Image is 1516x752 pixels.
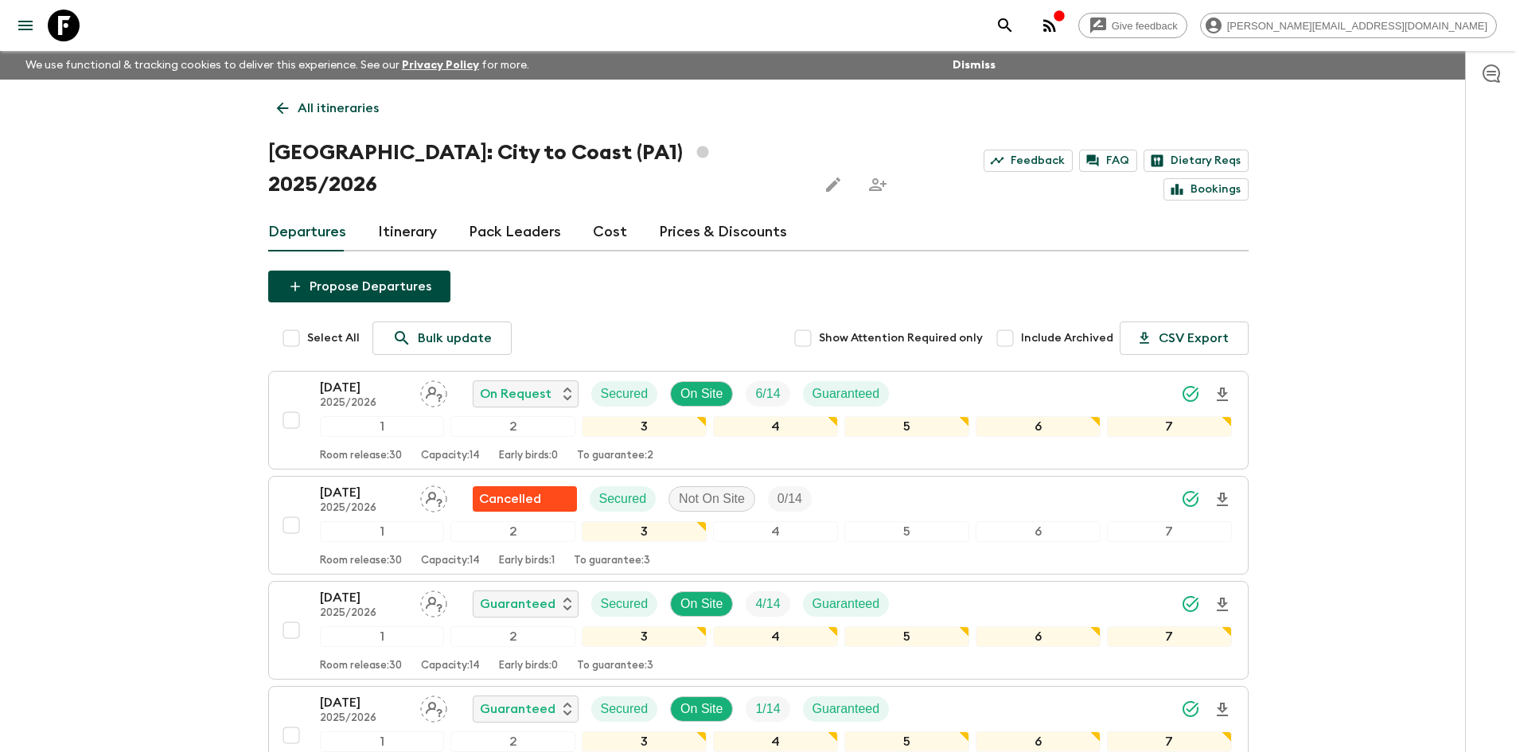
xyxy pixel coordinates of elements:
[420,490,447,503] span: Assign pack leader
[844,731,969,752] div: 5
[450,416,575,437] div: 2
[1107,626,1232,647] div: 7
[984,150,1073,172] a: Feedback
[582,521,707,542] div: 3
[320,555,402,567] p: Room release: 30
[320,588,407,607] p: [DATE]
[713,416,838,437] div: 4
[421,660,480,672] p: Capacity: 14
[1103,20,1187,32] span: Give feedback
[320,416,445,437] div: 1
[320,483,407,502] p: [DATE]
[713,521,838,542] div: 4
[976,521,1101,542] div: 6
[372,321,512,355] a: Bulk update
[862,169,894,201] span: Share this itinerary
[268,371,1249,470] button: [DATE]2025/2026Assign pack leaderOn RequestSecuredOn SiteTrip FillGuaranteed1234567Room release:3...
[1213,595,1232,614] svg: Download Onboarding
[1079,150,1137,172] a: FAQ
[480,699,555,719] p: Guaranteed
[591,381,658,407] div: Secured
[670,696,733,722] div: On Site
[402,60,479,71] a: Privacy Policy
[1213,700,1232,719] svg: Download Onboarding
[450,521,575,542] div: 2
[844,416,969,437] div: 5
[670,381,733,407] div: On Site
[680,594,723,614] p: On Site
[320,450,402,462] p: Room release: 30
[480,384,551,403] p: On Request
[320,607,407,620] p: 2025/2026
[1078,13,1187,38] a: Give feedback
[268,92,388,124] a: All itineraries
[1107,416,1232,437] div: 7
[1120,321,1249,355] button: CSV Export
[746,591,789,617] div: Trip Fill
[577,660,653,672] p: To guarantee: 3
[577,450,653,462] p: To guarantee: 2
[713,626,838,647] div: 4
[298,99,379,118] p: All itineraries
[755,699,780,719] p: 1 / 14
[777,489,802,508] p: 0 / 14
[844,626,969,647] div: 5
[19,51,536,80] p: We use functional & tracking cookies to deliver this experience. See our for more.
[591,591,658,617] div: Secured
[819,330,983,346] span: Show Attention Required only
[421,450,480,462] p: Capacity: 14
[10,10,41,41] button: menu
[746,696,789,722] div: Trip Fill
[582,626,707,647] div: 3
[268,271,450,302] button: Propose Departures
[746,381,789,407] div: Trip Fill
[574,555,650,567] p: To guarantee: 3
[320,397,407,410] p: 2025/2026
[679,489,745,508] p: Not On Site
[1107,731,1232,752] div: 7
[320,521,445,542] div: 1
[680,384,723,403] p: On Site
[320,693,407,712] p: [DATE]
[1107,521,1232,542] div: 7
[499,450,558,462] p: Early birds: 0
[1181,699,1200,719] svg: Synced Successfully
[320,626,445,647] div: 1
[421,555,480,567] p: Capacity: 14
[670,591,733,617] div: On Site
[813,699,880,719] p: Guaranteed
[1200,13,1497,38] div: [PERSON_NAME][EMAIL_ADDRESS][DOMAIN_NAME]
[599,489,647,508] p: Secured
[813,594,880,614] p: Guaranteed
[450,731,575,752] div: 2
[1181,489,1200,508] svg: Synced Successfully
[320,731,445,752] div: 1
[268,581,1249,680] button: [DATE]2025/2026Assign pack leaderGuaranteedSecuredOn SiteTrip FillGuaranteed1234567Room release:3...
[499,555,555,567] p: Early birds: 1
[268,476,1249,575] button: [DATE]2025/2026Assign pack leaderFlash Pack cancellationSecuredNot On SiteTrip Fill1234567Room re...
[591,696,658,722] div: Secured
[582,731,707,752] div: 3
[817,169,849,201] button: Edit this itinerary
[844,521,969,542] div: 5
[473,486,577,512] div: Flash Pack cancellation
[1144,150,1249,172] a: Dietary Reqs
[593,213,627,251] a: Cost
[582,416,707,437] div: 3
[420,595,447,608] span: Assign pack leader
[320,660,402,672] p: Room release: 30
[989,10,1021,41] button: search adventures
[755,594,780,614] p: 4 / 14
[713,731,838,752] div: 4
[420,385,447,398] span: Assign pack leader
[601,384,649,403] p: Secured
[1213,490,1232,509] svg: Download Onboarding
[479,489,541,508] p: Cancelled
[320,378,407,397] p: [DATE]
[378,213,437,251] a: Itinerary
[268,137,805,201] h1: [GEOGRAPHIC_DATA]: City to Coast (PA1) 2025/2026
[601,699,649,719] p: Secured
[755,384,780,403] p: 6 / 14
[307,330,360,346] span: Select All
[590,486,657,512] div: Secured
